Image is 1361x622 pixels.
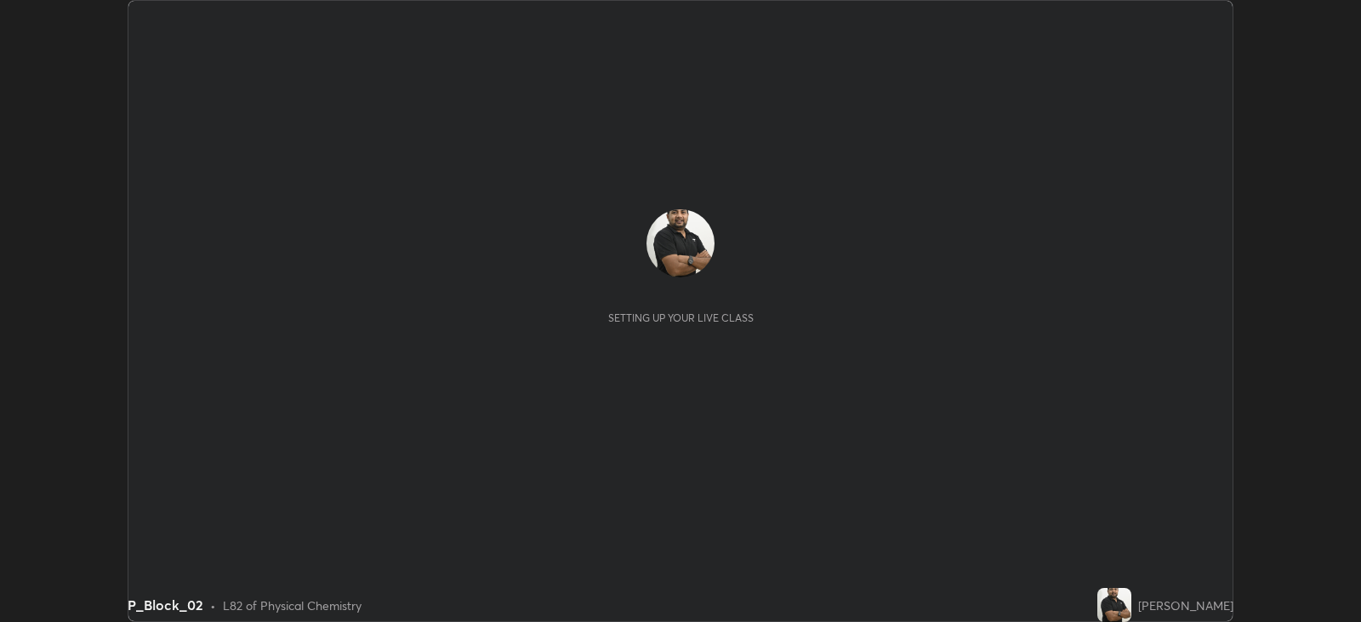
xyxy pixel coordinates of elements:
div: P_Block_02 [128,595,203,615]
img: 7cabdb85d0934fdc85341801fb917925.jpg [646,209,715,277]
img: 7cabdb85d0934fdc85341801fb917925.jpg [1097,588,1131,622]
div: • [210,596,216,614]
div: [PERSON_NAME] [1138,596,1233,614]
div: Setting up your live class [608,311,754,324]
div: L82 of Physical Chemistry [223,596,362,614]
